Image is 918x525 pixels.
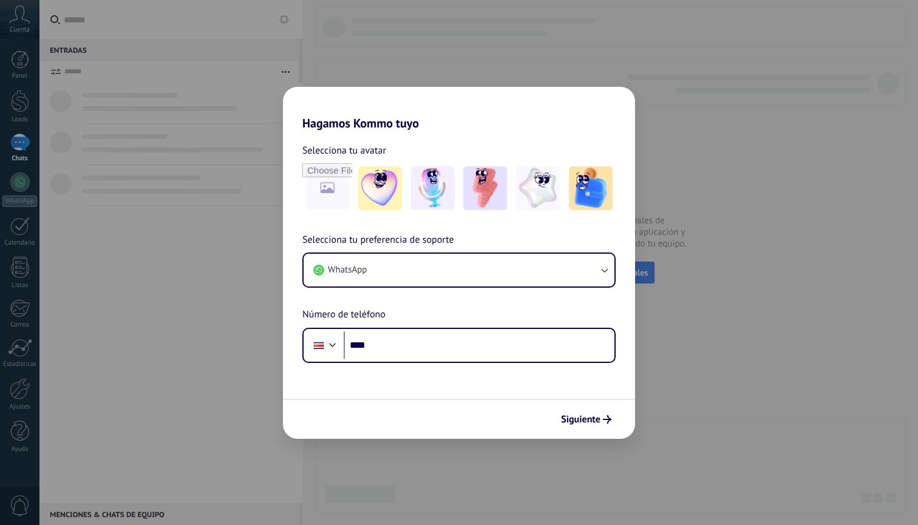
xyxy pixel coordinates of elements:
[411,166,455,210] img: -2.jpeg
[302,307,386,323] span: Número de teléfono
[516,166,560,210] img: -4.jpeg
[358,166,402,210] img: -1.jpeg
[283,87,635,130] h2: Hagamos Kommo tuyo
[556,409,617,430] button: Siguiente
[463,166,507,210] img: -3.jpeg
[307,333,330,358] div: Costa Rica: + 506
[328,264,367,276] span: WhatsApp
[304,254,614,286] button: WhatsApp
[569,166,613,210] img: -5.jpeg
[302,143,386,158] span: Selecciona tu avatar
[561,415,600,424] span: Siguiente
[302,232,454,248] span: Selecciona tu preferencia de soporte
